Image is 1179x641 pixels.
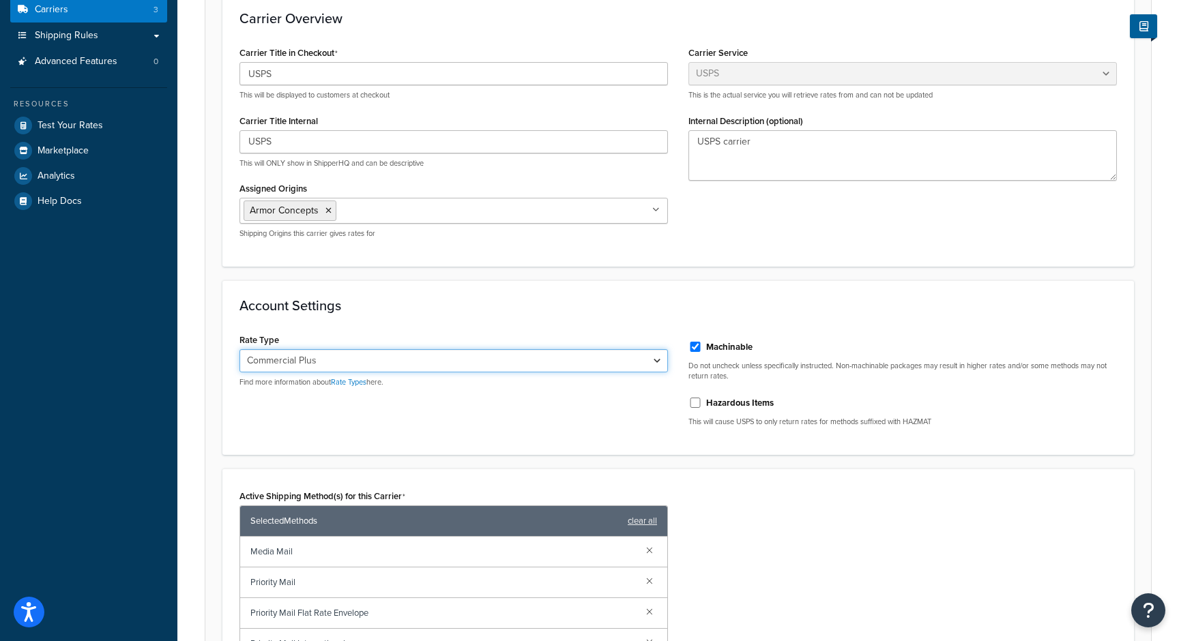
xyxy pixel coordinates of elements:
[239,183,307,194] label: Assigned Origins
[239,90,668,100] p: This will be displayed to customers at checkout
[1131,593,1165,627] button: Open Resource Center
[38,196,82,207] span: Help Docs
[1130,14,1157,38] button: Show Help Docs
[35,56,117,68] span: Advanced Features
[10,98,167,110] div: Resources
[10,164,167,188] a: Analytics
[688,90,1117,100] p: This is the actual service you will retrieve rates from and can not be updated
[35,30,98,42] span: Shipping Rules
[239,11,1117,26] h3: Carrier Overview
[154,4,158,16] span: 3
[239,228,668,239] p: Shipping Origins this carrier gives rates for
[239,158,668,168] p: This will ONLY show in ShipperHQ and can be descriptive
[706,341,753,353] label: Machinable
[239,491,405,502] label: Active Shipping Method(s) for this Carrier
[331,376,366,387] a: Rate Types
[706,397,774,409] label: Hazardous Items
[38,120,103,132] span: Test Your Rates
[10,189,167,213] a: Help Docs
[239,116,318,126] label: Carrier Title Internal
[10,49,167,74] li: Advanced Features
[239,298,1117,313] h3: Account Settings
[239,335,279,345] label: Rate Type
[688,417,1117,427] p: This will cause USPS to only return rates for methods suffixed with HAZMAT
[250,573,635,592] span: Priority Mail
[688,48,748,58] label: Carrier Service
[250,542,635,561] span: Media Mail
[688,130,1117,181] textarea: USPS carrier
[10,49,167,74] a: Advanced Features0
[154,56,158,68] span: 0
[239,48,338,59] label: Carrier Title in Checkout
[35,4,68,16] span: Carriers
[10,138,167,163] a: Marketplace
[38,170,75,182] span: Analytics
[10,23,167,48] a: Shipping Rules
[10,113,167,138] a: Test Your Rates
[688,361,1117,382] p: Do not uncheck unless specifically instructed. Non-machinable packages may result in higher rates...
[38,145,89,157] span: Marketplace
[688,116,803,126] label: Internal Description (optional)
[628,511,657,531] a: clear all
[250,603,635,623] span: Priority Mail Flat Rate Envelope
[250,511,621,531] span: Selected Methods
[239,377,668,387] p: Find more information about here.
[250,203,319,218] span: Armor Concepts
